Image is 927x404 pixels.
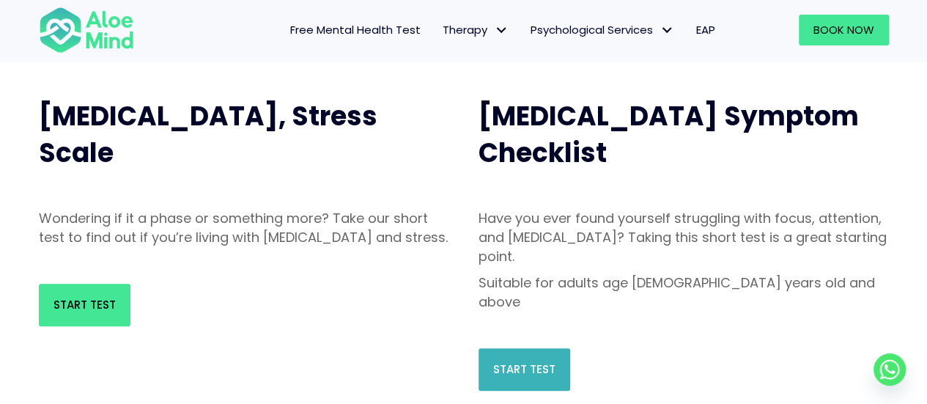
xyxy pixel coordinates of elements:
[153,15,726,45] nav: Menu
[39,98,377,172] span: [MEDICAL_DATA], Stress Scale
[432,15,520,45] a: TherapyTherapy: submenu
[874,353,906,386] a: Whatsapp
[39,6,134,54] img: Aloe mind Logo
[53,297,116,312] span: Start Test
[696,22,715,37] span: EAP
[657,20,678,41] span: Psychological Services: submenu
[799,15,889,45] a: Book Now
[479,348,570,391] a: Start Test
[479,98,859,172] span: [MEDICAL_DATA] Symptom Checklist
[479,273,889,312] p: Suitable for adults age [DEMOGRAPHIC_DATA] years old and above
[491,20,512,41] span: Therapy: submenu
[39,209,449,247] p: Wondering if it a phase or something more? Take our short test to find out if you’re living with ...
[290,22,421,37] span: Free Mental Health Test
[685,15,726,45] a: EAP
[39,284,130,326] a: Start Test
[813,22,874,37] span: Book Now
[493,361,555,377] span: Start Test
[531,22,674,37] span: Psychological Services
[479,209,889,266] p: Have you ever found yourself struggling with focus, attention, and [MEDICAL_DATA]? Taking this sh...
[279,15,432,45] a: Free Mental Health Test
[520,15,685,45] a: Psychological ServicesPsychological Services: submenu
[443,22,509,37] span: Therapy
